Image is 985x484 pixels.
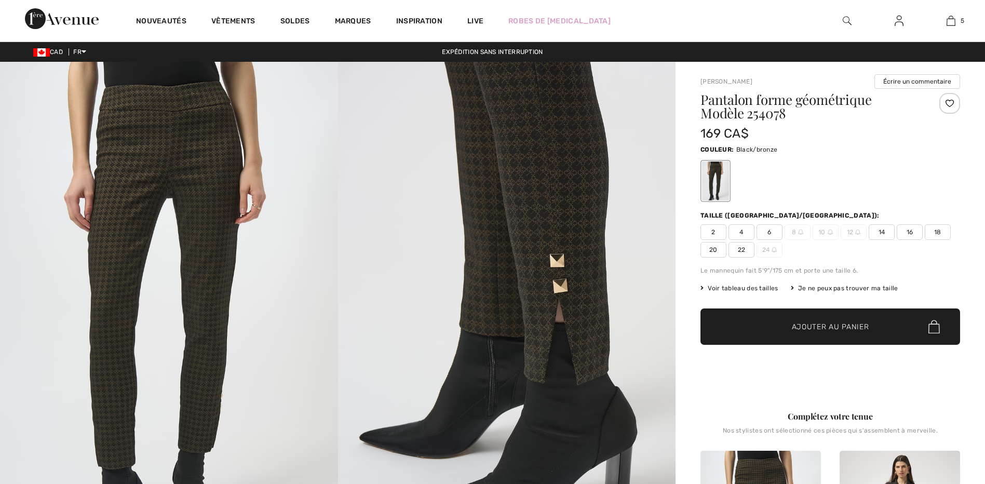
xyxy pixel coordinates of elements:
[700,266,960,275] div: Le mannequin fait 5'9"/175 cm et porte une taille 6.
[136,17,186,28] a: Nouveautés
[211,17,255,28] a: Vêtements
[828,230,833,235] img: ring-m.svg
[728,224,754,240] span: 4
[508,16,611,26] a: Robes de [MEDICAL_DATA]
[700,126,749,141] span: 169 CA$
[792,321,869,332] span: Ajouter au panier
[25,8,99,29] img: 1ère Avenue
[728,242,754,258] span: 22
[869,224,895,240] span: 14
[947,15,955,27] img: Mon panier
[73,48,86,56] span: FR
[700,284,778,293] span: Voir tableau des tailles
[897,224,923,240] span: 16
[702,162,729,200] div: Black/bronze
[700,224,726,240] span: 2
[874,74,960,89] button: Écrire un commentaire
[785,224,811,240] span: 8
[961,16,964,25] span: 5
[791,284,898,293] div: Je ne peux pas trouver ma taille
[335,17,371,28] a: Marques
[928,320,940,333] img: Bag.svg
[757,224,782,240] span: 6
[396,17,442,28] span: Inspiration
[886,15,912,28] a: Se connecter
[700,78,752,85] a: [PERSON_NAME]
[919,406,975,432] iframe: Ouvre un widget dans lequel vous pouvez trouver plus d’informations
[841,224,867,240] span: 12
[736,146,778,153] span: Black/bronze
[700,146,734,153] span: Couleur:
[33,48,67,56] span: CAD
[757,242,782,258] span: 24
[843,15,852,27] img: recherche
[700,242,726,258] span: 20
[700,410,960,423] div: Complétez votre tenue
[855,230,860,235] img: ring-m.svg
[700,211,882,220] div: Taille ([GEOGRAPHIC_DATA]/[GEOGRAPHIC_DATA]):
[700,308,960,345] button: Ajouter au panier
[925,15,976,27] a: 5
[700,93,917,120] h1: Pantalon forme géométrique Modèle 254078
[280,17,310,28] a: Soldes
[798,230,803,235] img: ring-m.svg
[33,48,50,57] img: Canadian Dollar
[700,427,960,442] div: Nos stylistes ont sélectionné ces pièces qui s'assemblent à merveille.
[772,247,777,252] img: ring-m.svg
[895,15,903,27] img: Mes infos
[925,224,951,240] span: 18
[467,16,483,26] a: Live
[813,224,839,240] span: 10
